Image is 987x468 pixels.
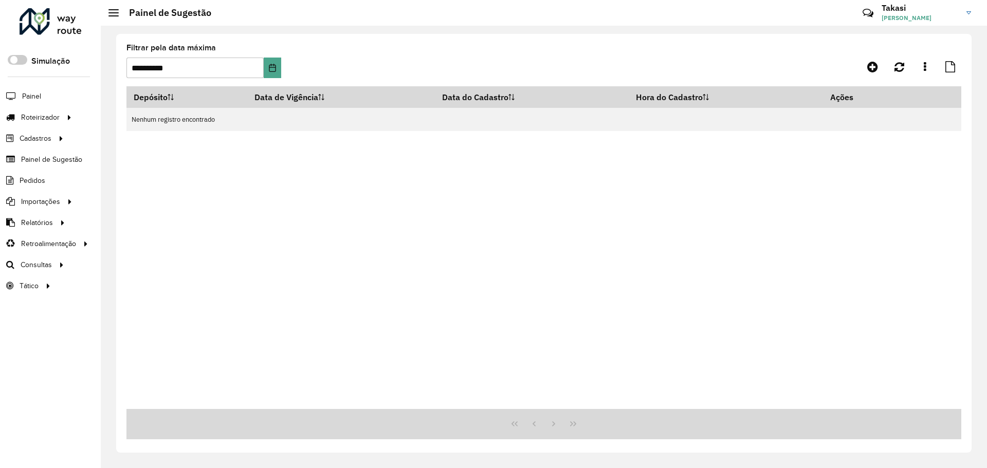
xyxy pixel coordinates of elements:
span: Tático [20,280,39,291]
label: Simulação [31,55,70,67]
span: Pedidos [20,175,45,186]
label: Filtrar pela data máxima [126,42,216,54]
span: Painel de Sugestão [21,154,82,165]
th: Ações [823,86,885,108]
th: Data de Vigência [248,86,435,108]
h2: Painel de Sugestão [119,7,211,18]
button: Choose Date [264,58,281,78]
span: Cadastros [20,133,51,144]
th: Data do Cadastro [435,86,629,108]
span: Importações [21,196,60,207]
span: [PERSON_NAME] [882,13,959,23]
span: Consultas [21,259,52,270]
h3: Takasi [882,3,959,13]
span: Relatórios [21,217,53,228]
td: Nenhum registro encontrado [126,108,961,131]
th: Depósito [126,86,248,108]
span: Painel [22,91,41,102]
a: Contato Rápido [857,2,879,24]
span: Retroalimentação [21,238,76,249]
span: Roteirizador [21,112,60,123]
th: Hora do Cadastro [629,86,824,108]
